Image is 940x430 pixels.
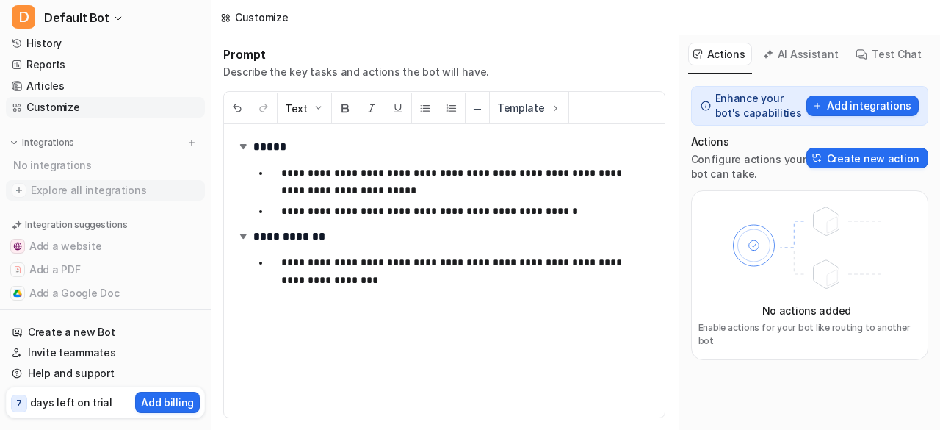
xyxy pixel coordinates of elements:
a: Reports [6,54,205,75]
img: menu_add.svg [187,137,197,148]
p: Configure actions your bot can take. [691,152,806,182]
img: Bold [339,102,351,114]
a: History [6,33,205,54]
button: AI Assistant [758,43,845,65]
button: Add a Google DocAdd a Google Doc [6,282,205,305]
img: expand-arrow.svg [236,139,250,154]
p: Enable actions for your bot like routing to another bot [698,321,915,348]
button: Add a websiteAdd a website [6,234,205,258]
img: Dropdown Down Arrow [312,102,324,114]
a: Create a new Bot [6,322,205,343]
img: Italic [366,102,377,114]
button: Integrations [6,135,79,150]
span: Default Bot [44,7,109,28]
p: Actions [691,135,806,149]
div: No integrations [9,153,205,177]
button: Add a PDFAdd a PDF [6,258,205,282]
button: Actions [688,43,752,65]
button: Ordered List [438,93,465,124]
p: Integration suggestions [25,218,127,232]
img: expand menu [9,137,19,148]
img: Add a Google Doc [13,289,22,298]
button: Template [490,92,568,123]
img: Create action [812,153,822,163]
img: explore all integrations [12,183,26,198]
img: Add a PDF [13,265,22,274]
img: expand-arrow.svg [236,229,250,243]
button: Add to Zendesk [6,305,205,329]
button: Unordered List [412,93,438,124]
p: 7 [16,397,22,410]
h1: Prompt [223,47,489,62]
button: Test Chat [850,43,928,65]
span: D [12,5,35,29]
img: Template [549,102,561,114]
p: days left on trial [30,395,112,410]
button: ─ [466,93,489,124]
img: Ordered List [446,102,458,114]
button: Underline [385,93,411,124]
button: Undo [224,93,250,124]
img: Redo [258,102,270,114]
button: Redo [250,93,277,124]
button: Text [278,93,331,124]
a: Invite teammates [6,343,205,363]
button: Create new action [806,148,928,168]
a: Explore all integrations [6,180,205,201]
button: Add billing [135,392,200,413]
a: Help and support [6,363,205,384]
p: Describe the key tasks and actions the bot will have. [223,65,489,79]
button: Bold [332,93,358,124]
p: Integrations [22,137,74,148]
a: Articles [6,76,205,96]
img: Add a website [13,242,22,251]
button: Italic [358,93,385,124]
span: Explore all integrations [31,179,199,202]
p: No actions added [762,303,852,318]
p: Add billing [141,395,194,410]
a: Customize [6,97,205,118]
img: Unordered List [419,102,431,114]
div: Customize [235,10,288,25]
img: Underline [392,102,404,114]
button: Add integrations [806,96,919,116]
p: Enhance your bot's capabilities [715,91,803,121]
img: Undo [231,102,243,114]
